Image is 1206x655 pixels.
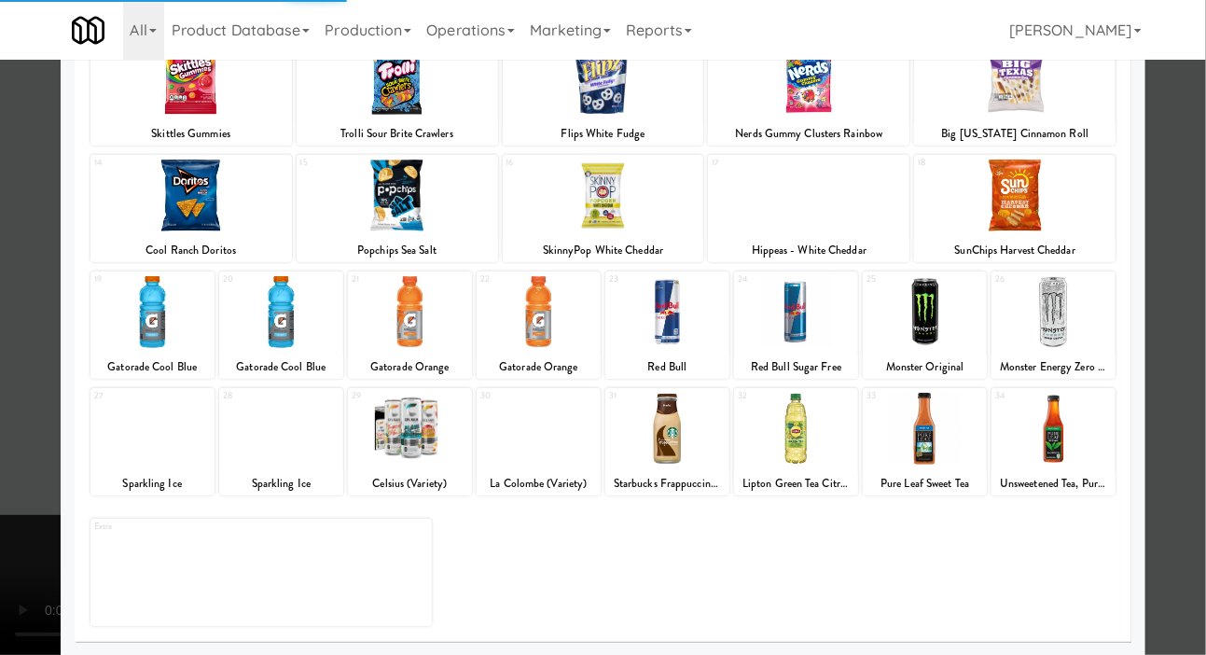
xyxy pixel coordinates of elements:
div: Gatorade Cool Blue [90,355,215,379]
div: Nerds Gummy Clusters Rainbow [708,122,909,146]
div: Sparkling Ice [93,472,212,495]
div: 24Red Bull Sugar Free [734,272,858,379]
div: 14 [94,155,191,171]
div: 9Skittles Gummies [90,38,292,146]
div: 21Gatorade Orange [348,272,472,379]
div: Gatorade Orange [348,355,472,379]
div: SunChips Harvest Cheddar [914,239,1116,262]
div: 31Starbucks Frappuccino Mocha [605,388,729,495]
div: 32Lipton Green Tea Citrus [734,388,858,495]
div: 32 [738,388,797,404]
div: 29 [352,388,410,404]
div: Flips White Fudge [503,122,704,146]
div: 17 [712,155,809,171]
div: Celsius (Variety) [348,472,472,495]
div: 21 [352,272,410,287]
div: 34Unsweetened Tea, Pure Leaf [991,388,1116,495]
div: 22 [480,272,539,287]
div: Monster Original [863,355,987,379]
div: 17Hippeas - White Cheddar [708,155,909,262]
div: Nerds Gummy Clusters Rainbow [711,122,907,146]
div: 33 [866,388,925,404]
div: 16 [506,155,603,171]
div: 31 [609,388,668,404]
div: 12Nerds Gummy Clusters Rainbow [708,38,909,146]
div: 13Big [US_STATE] Cinnamon Roll [914,38,1116,146]
div: Pure Leaf Sweet Tea [863,472,987,495]
div: La Colombe (Variety) [479,472,598,495]
div: Red Bull Sugar Free [734,355,858,379]
div: 27Sparkling Ice [90,388,215,495]
div: 19 [94,272,153,287]
div: Popchips Sea Salt [299,239,495,262]
div: 23 [609,272,668,287]
div: Hippeas - White Cheddar [708,239,909,262]
div: Sparkling Ice [222,472,340,495]
div: Pure Leaf Sweet Tea [866,472,984,495]
div: Celsius (Variety) [351,472,469,495]
div: 15 [300,155,397,171]
div: Red Bull [605,355,729,379]
div: Red Bull [608,355,727,379]
div: 18SunChips Harvest Cheddar [914,155,1116,262]
div: Monster Energy Zero Ultra [994,355,1113,379]
div: 19Gatorade Cool Blue [90,272,215,379]
div: Skittles Gummies [93,122,289,146]
div: SunChips Harvest Cheddar [917,239,1113,262]
div: Gatorade Orange [477,355,601,379]
div: 11Flips White Fudge [503,38,704,146]
div: 27 [94,388,153,404]
div: 20Gatorade Cool Blue [219,272,343,379]
div: Flips White Fudge [506,122,701,146]
div: Starbucks Frappuccino Mocha [608,472,727,495]
div: 33Pure Leaf Sweet Tea [863,388,987,495]
div: 23Red Bull [605,272,729,379]
div: Popchips Sea Salt [297,239,498,262]
div: Unsweetened Tea, Pure Leaf [991,472,1116,495]
div: 10Trolli Sour Brite Crawlers [297,38,498,146]
div: 15Popchips Sea Salt [297,155,498,262]
div: SkinnyPop White Cheddar [503,239,704,262]
div: Trolli Sour Brite Crawlers [297,122,498,146]
div: 18 [918,155,1015,171]
div: 25Monster Original [863,272,987,379]
div: Sparkling Ice [219,472,343,495]
div: Extra [94,519,261,535]
div: 30 [480,388,539,404]
div: 28 [223,388,282,404]
div: Gatorade Cool Blue [222,355,340,379]
div: 24 [738,272,797,287]
div: Big [US_STATE] Cinnamon Roll [917,122,1113,146]
div: Lipton Green Tea Citrus [737,472,855,495]
div: Unsweetened Tea, Pure Leaf [994,472,1113,495]
div: Lipton Green Tea Citrus [734,472,858,495]
div: Gatorade Orange [351,355,469,379]
div: 28Sparkling Ice [219,388,343,495]
div: Sparkling Ice [90,472,215,495]
div: 29Celsius (Variety) [348,388,472,495]
div: 25 [866,272,925,287]
div: Big [US_STATE] Cinnamon Roll [914,122,1116,146]
div: 14Cool Ranch Doritos [90,155,292,262]
div: La Colombe (Variety) [477,472,601,495]
div: Skittles Gummies [90,122,292,146]
div: 26 [995,272,1054,287]
div: Monster Original [866,355,984,379]
div: 22Gatorade Orange [477,272,601,379]
div: 34 [995,388,1054,404]
div: Gatorade Cool Blue [219,355,343,379]
div: Cool Ranch Doritos [93,239,289,262]
div: Extra [90,519,433,626]
div: Red Bull Sugar Free [737,355,855,379]
img: Micromart [72,14,104,47]
div: Trolli Sour Brite Crawlers [299,122,495,146]
div: Cool Ranch Doritos [90,239,292,262]
div: Starbucks Frappuccino Mocha [605,472,729,495]
div: Hippeas - White Cheddar [711,239,907,262]
div: Gatorade Orange [479,355,598,379]
div: 26Monster Energy Zero Ultra [991,272,1116,379]
div: 30La Colombe (Variety) [477,388,601,495]
div: SkinnyPop White Cheddar [506,239,701,262]
div: 16SkinnyPop White Cheddar [503,155,704,262]
div: Gatorade Cool Blue [93,355,212,379]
